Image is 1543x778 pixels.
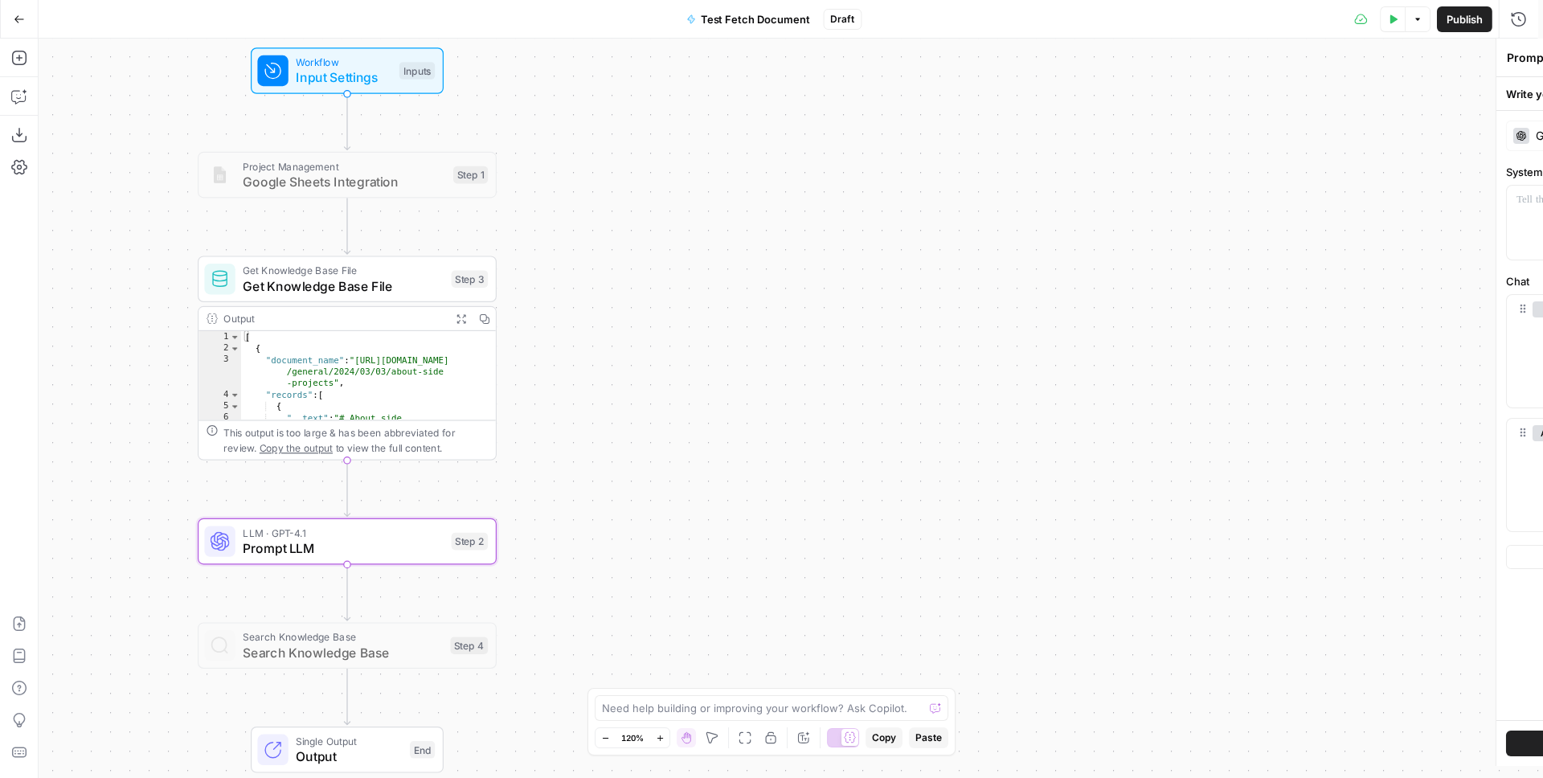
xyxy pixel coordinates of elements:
div: 4 [199,389,241,400]
span: Toggle code folding, rows 1 through 10 [230,331,240,342]
span: Search Knowledge Base [243,629,442,645]
g: Edge from step_1 to step_3 [344,198,350,254]
span: Input Settings [296,68,391,87]
span: Get Knowledge Base File [243,263,444,278]
div: 3 [199,354,241,389]
div: End [410,741,435,759]
div: 1 [199,331,241,342]
div: Get Knowledge Base FileGet Knowledge Base FileStep 3Output[ { "document_name":"[URL][DOMAIN_NAME]... [198,256,497,460]
button: Paste [909,727,948,748]
span: Test Fetch Document [701,11,811,27]
div: This output is too large & has been abbreviated for review. to view the full content. [223,424,488,455]
span: Publish [1447,11,1483,27]
span: Workflow [296,55,391,70]
div: Inputs [399,62,435,80]
span: Draft [830,12,854,27]
button: Test Fetch Document [677,6,820,32]
div: Project ManagementGoogle Sheets IntegrationStep 1 [198,152,497,199]
span: LLM · GPT-4.1 [243,525,444,540]
g: Edge from step_2 to step_4 [344,564,350,620]
img: Group%201%201.png [211,166,230,185]
span: Project Management [243,158,445,174]
span: Toggle code folding, rows 2 through 9 [230,342,240,354]
g: Edge from step_3 to step_2 [344,461,350,517]
span: Search Knowledge Base [243,643,442,662]
div: Step 2 [452,533,489,551]
span: Prompt LLM [243,538,444,558]
div: Output [223,311,444,326]
span: Google Sheets Integration [243,172,445,191]
div: LLM · GPT-4.1Prompt LLMStep 2 [198,518,497,565]
div: Step 1 [453,166,488,184]
div: 5 [199,400,241,412]
div: 2 [199,342,241,354]
button: Publish [1437,6,1492,32]
g: Edge from step_4 to end [344,669,350,725]
span: Copy [872,731,896,745]
div: Step 4 [450,637,488,654]
span: Toggle code folding, rows 4 through 8 [230,389,240,400]
span: Single Output [296,733,402,748]
div: WorkflowInput SettingsInputs [198,47,497,94]
g: Edge from start to step_1 [344,94,350,150]
div: Search Knowledge BaseSearch Knowledge BaseStep 4 [198,622,497,669]
span: Copy the output [260,442,333,453]
span: Get Knowledge Base File [243,276,444,296]
span: 120% [621,731,644,744]
button: Copy [866,727,902,748]
div: Single OutputOutputEnd [198,727,497,773]
span: Output [296,747,402,766]
div: Step 3 [452,270,489,288]
span: Toggle code folding, rows 5 through 7 [230,400,240,412]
